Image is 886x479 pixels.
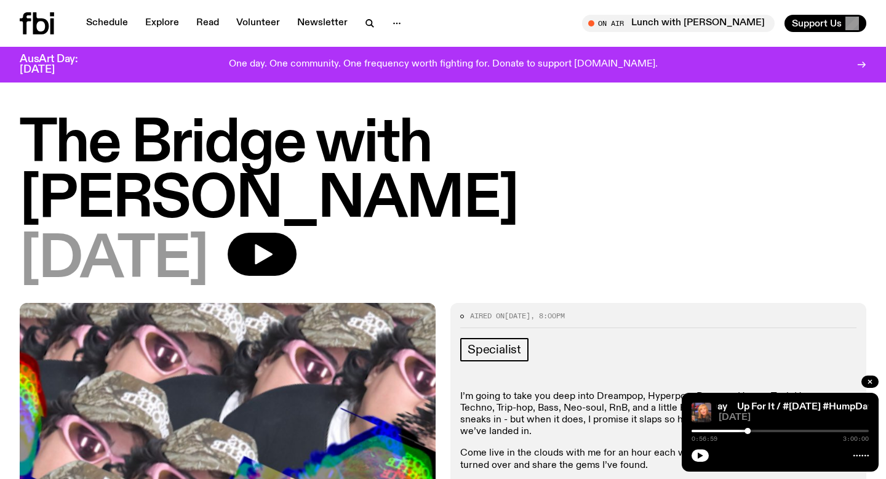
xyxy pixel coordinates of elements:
span: [DATE] [719,413,869,422]
button: On AirLunch with [PERSON_NAME] [582,15,775,32]
span: , 8:00pm [530,311,565,321]
p: One day. One community. One frequency worth fighting for. Donate to support [DOMAIN_NAME]. [229,59,658,70]
span: Specialist [468,343,521,356]
a: Volunteer [229,15,287,32]
span: Aired on [470,311,505,321]
a: Read [189,15,226,32]
span: [DATE] [20,233,208,288]
span: [DATE] [505,311,530,321]
a: Up For It / #[DATE] #HumpDay [737,402,872,412]
a: Specialist [460,338,529,361]
h1: The Bridge with [PERSON_NAME] [20,117,866,228]
p: I’m going to take you deep into Dreampop, Hyperpop, Pop pop, House, Tech House, Techno, Trip-hop,... [460,391,856,438]
a: Schedule [79,15,135,32]
p: Come live in the clouds with me for an hour each week, as I show you the rocks I’ve turned over a... [460,448,856,471]
h3: AusArt Day: [DATE] [20,54,98,75]
span: 3:00:00 [843,436,869,442]
span: Support Us [792,18,842,29]
a: Newsletter [290,15,355,32]
button: Support Us [784,15,866,32]
a: Explore [138,15,186,32]
span: 0:56:59 [692,436,717,442]
a: Up For It / #[DATE] #HumpDay [592,402,727,412]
